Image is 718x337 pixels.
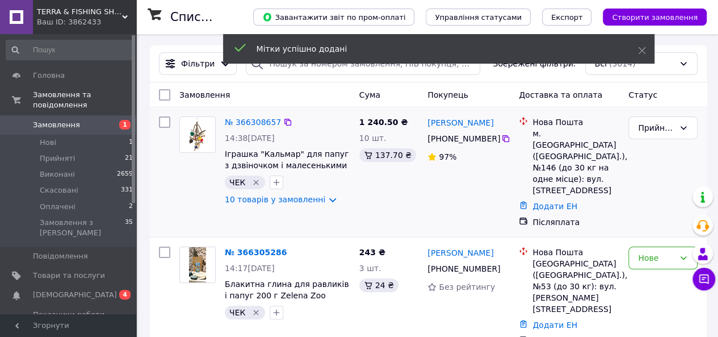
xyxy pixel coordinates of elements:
[532,247,619,258] div: Нова Пошта
[519,90,602,99] span: Доставка та оплата
[189,247,205,282] img: Фото товару
[33,90,136,110] span: Замовлення та повідомлення
[33,251,88,261] span: Повідомлення
[427,247,493,259] a: [PERSON_NAME]
[225,264,275,273] span: 14:17[DATE]
[40,153,75,164] span: Прийняті
[251,178,261,187] svg: Видалити мітку
[40,138,56,148] span: Нові
[439,152,456,161] span: 97%
[427,134,500,143] span: [PHONE_NUMBER]
[591,12,707,21] a: Створити замовлення
[40,218,125,238] span: Замовлення з [PERSON_NAME]
[129,138,133,148] span: 1
[33,70,65,81] span: Головна
[33,310,105,330] span: Показники роботи компанії
[359,148,416,162] div: 137.70 ₴
[225,280,348,300] a: Блакитна глина для равликів і папуг 200 г Zelena Zoo
[257,43,610,55] div: Мітки успішно додані
[638,122,674,134] div: Прийнято
[427,90,468,99] span: Покупець
[427,264,500,273] span: [PHONE_NUMBER]
[532,321,577,330] a: Додати ЕН
[125,218,133,238] span: 35
[532,202,577,211] a: Додати ЕН
[125,153,133,164] span: 21
[33,120,80,130] span: Замовлення
[359,118,408,127] span: 1 240.50 ₴
[692,268,715,290] button: Чат з покупцем
[170,10,285,24] h1: Список замовлень
[359,90,380,99] span: Cума
[225,195,325,204] a: 10 товарів у замовленні
[180,117,215,152] img: Фото товару
[225,134,275,143] span: 14:38[DATE]
[119,120,131,130] span: 1
[359,264,381,273] span: 3 шт.
[225,248,287,257] a: № 366305286
[532,258,619,315] div: [GEOGRAPHIC_DATA] ([GEOGRAPHIC_DATA].), №53 (до 30 кг): вул. [PERSON_NAME][STREET_ADDRESS]
[229,308,245,317] span: ЧЕК
[262,12,405,22] span: Завантажити звіт по пром-оплаті
[427,117,493,128] a: [PERSON_NAME]
[638,252,674,264] div: Нове
[33,271,105,281] span: Товари та послуги
[612,13,698,22] span: Створити замовлення
[229,178,245,187] span: ЧЕК
[179,247,216,283] a: Фото товару
[532,128,619,196] div: м. [GEOGRAPHIC_DATA] ([GEOGRAPHIC_DATA].), №146 (до 30 кг на одне місце): вул. [STREET_ADDRESS]
[532,217,619,228] div: Післяплата
[6,40,134,60] input: Пошук
[542,9,592,26] button: Експорт
[40,185,78,195] span: Скасовані
[179,117,216,153] a: Фото товару
[532,117,619,128] div: Нова Пошта
[253,9,414,26] button: Завантажити звіт по пром-оплаті
[37,7,122,17] span: TERRA & FISHING SHOP
[435,13,522,22] span: Управління статусами
[40,169,75,180] span: Виконані
[628,90,657,99] span: Статус
[225,149,348,193] a: Іграшка "Кальмар" для папуг з дзвіночком і малесенькими дзвіночками 25см - тм "TERRA&FISHING"
[225,118,281,127] a: № 366308657
[181,58,215,69] span: Фільтри
[426,9,531,26] button: Управління статусами
[33,290,117,300] span: [DEMOGRAPHIC_DATA]
[251,308,261,317] svg: Видалити мітку
[551,13,583,22] span: Експорт
[179,90,230,99] span: Замовлення
[603,9,707,26] button: Створити замовлення
[439,282,495,292] span: Без рейтингу
[359,134,387,143] span: 10 шт.
[117,169,133,180] span: 2659
[40,202,75,212] span: Оплачені
[359,248,385,257] span: 243 ₴
[119,290,131,299] span: 4
[359,278,398,292] div: 24 ₴
[37,17,136,27] div: Ваш ID: 3862433
[129,202,133,212] span: 2
[121,185,133,195] span: 331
